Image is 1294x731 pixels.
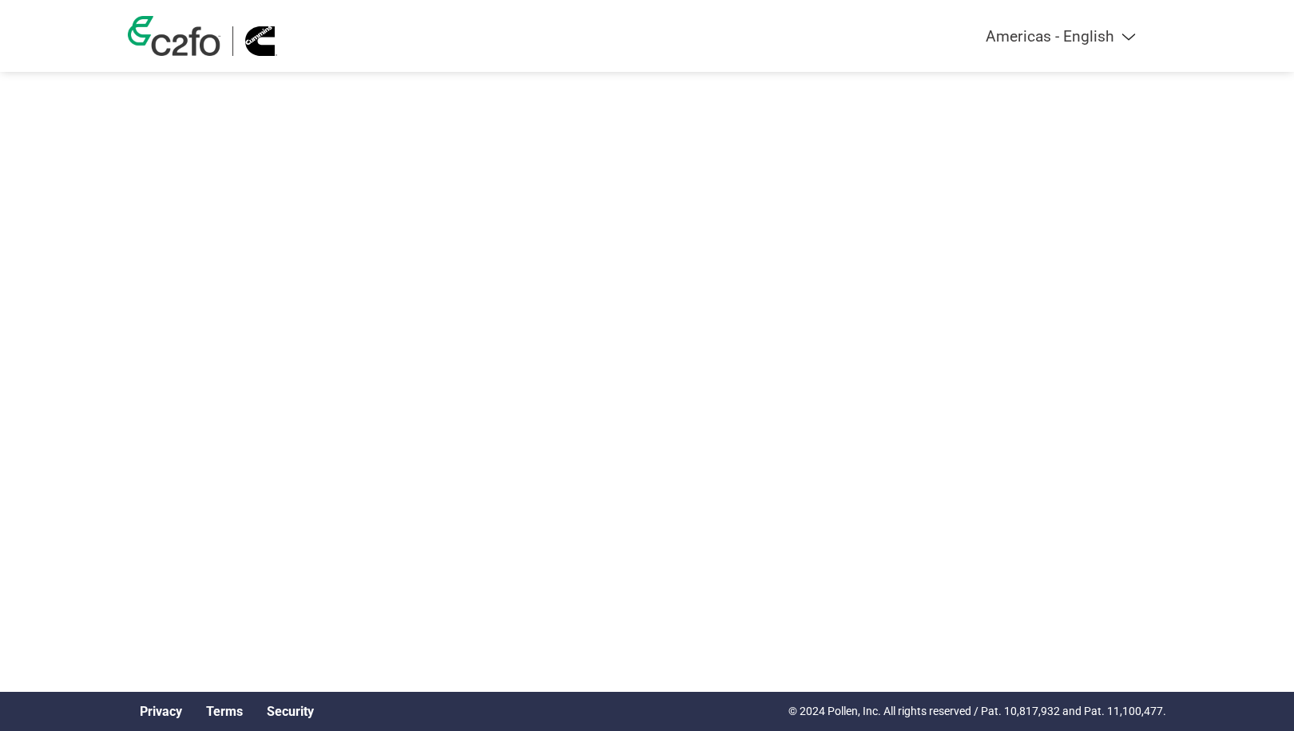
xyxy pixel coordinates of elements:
[267,704,314,719] a: Security
[245,26,277,56] img: Cummins
[788,703,1166,720] p: © 2024 Pollen, Inc. All rights reserved / Pat. 10,817,932 and Pat. 11,100,477.
[140,704,182,719] a: Privacy
[206,704,243,719] a: Terms
[128,16,220,56] img: c2fo logo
